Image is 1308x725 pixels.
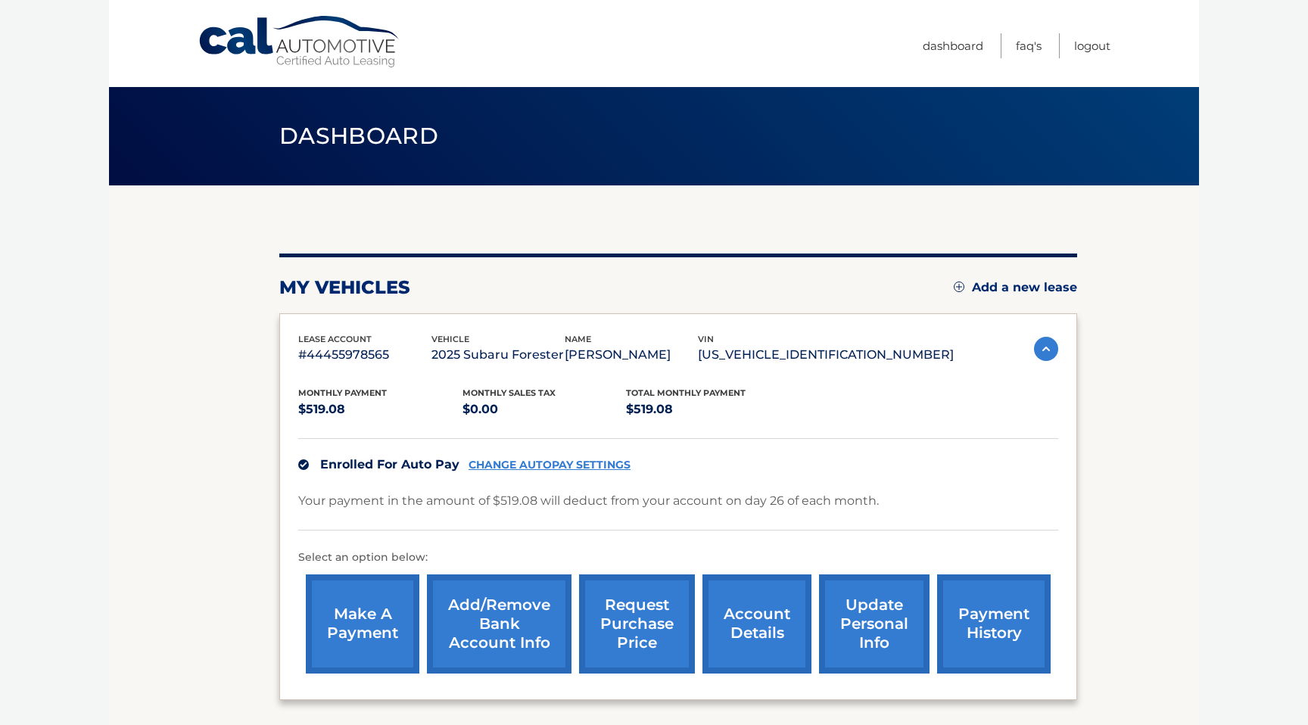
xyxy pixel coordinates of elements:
[565,334,591,344] span: name
[298,549,1058,567] p: Select an option below:
[306,574,419,674] a: make a payment
[298,459,309,470] img: check.svg
[702,574,811,674] a: account details
[954,282,964,292] img: add.svg
[298,399,462,420] p: $519.08
[279,122,438,150] span: Dashboard
[298,490,879,512] p: Your payment in the amount of $519.08 will deduct from your account on day 26 of each month.
[469,459,631,471] a: CHANGE AUTOPAY SETTINGS
[431,344,565,366] p: 2025 Subaru Forester
[1034,337,1058,361] img: accordion-active.svg
[698,344,954,366] p: [US_VEHICLE_IDENTIFICATION_NUMBER]
[937,574,1051,674] a: payment history
[579,574,695,674] a: request purchase price
[298,387,387,398] span: Monthly Payment
[198,15,402,69] a: Cal Automotive
[427,574,571,674] a: Add/Remove bank account info
[431,334,469,344] span: vehicle
[279,276,410,299] h2: my vehicles
[462,387,556,398] span: Monthly sales Tax
[565,344,698,366] p: [PERSON_NAME]
[320,457,459,471] span: Enrolled For Auto Pay
[298,344,431,366] p: #44455978565
[923,33,983,58] a: Dashboard
[819,574,930,674] a: update personal info
[698,334,714,344] span: vin
[298,334,372,344] span: lease account
[626,399,790,420] p: $519.08
[1016,33,1042,58] a: FAQ's
[626,387,746,398] span: Total Monthly Payment
[462,399,627,420] p: $0.00
[1074,33,1110,58] a: Logout
[954,280,1077,295] a: Add a new lease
